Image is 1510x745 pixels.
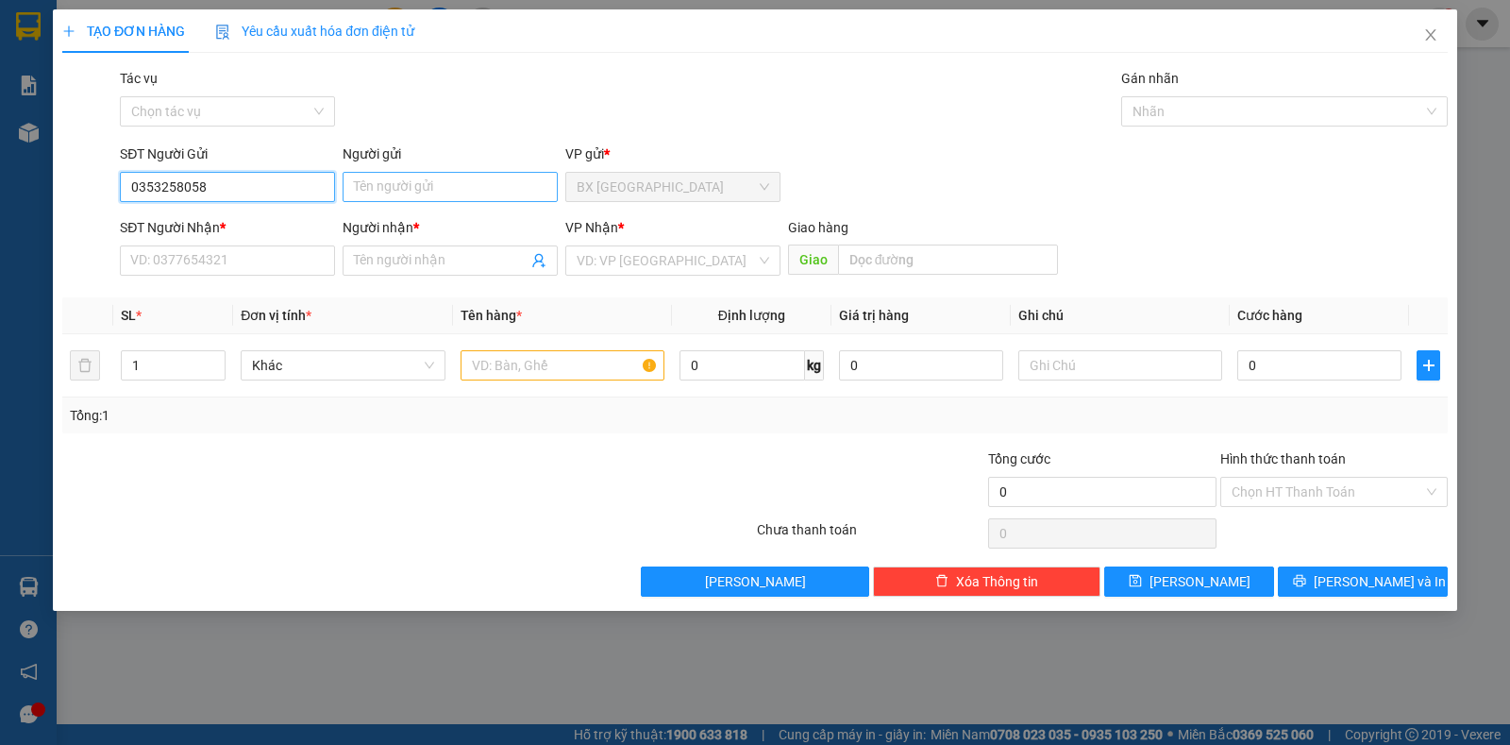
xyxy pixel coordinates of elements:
[16,61,208,84] div: HÀ
[221,16,412,61] div: VP [GEOGRAPHIC_DATA]
[215,25,230,40] img: icon
[1314,571,1446,592] span: [PERSON_NAME] và In
[1121,71,1179,86] label: Gán nhãn
[988,451,1050,466] span: Tổng cước
[241,308,311,323] span: Đơn vị tính
[1220,451,1346,466] label: Hình thức thanh toán
[343,144,558,164] div: Người gửi
[120,144,335,164] div: SĐT Người Gửi
[62,25,75,38] span: plus
[16,18,45,38] span: Gửi:
[14,124,43,144] span: CR :
[839,308,909,323] span: Giá trị hàng
[705,571,806,592] span: [PERSON_NAME]
[1418,358,1439,373] span: plus
[1278,567,1448,597] button: printer[PERSON_NAME] và In
[788,220,848,235] span: Giao hàng
[1129,574,1142,589] span: save
[461,308,522,323] span: Tên hàng
[70,350,100,381] button: delete
[221,61,412,84] div: HÀ
[577,173,769,201] span: BX Tân Châu
[215,24,414,39] span: Yêu cầu xuất hóa đơn điện tử
[343,217,558,238] div: Người nhận
[221,84,412,110] div: 0362004794
[788,245,838,275] span: Giao
[70,405,584,426] div: Tổng: 1
[839,350,1003,381] input: 0
[1293,574,1306,589] span: printer
[1423,27,1438,42] span: close
[718,308,785,323] span: Định lượng
[16,16,208,61] div: BX [GEOGRAPHIC_DATA]
[461,350,664,381] input: VD: Bàn, Ghế
[1417,350,1440,381] button: plus
[565,220,618,235] span: VP Nhận
[531,253,546,268] span: user-add
[252,351,433,380] span: Khác
[1018,350,1222,381] input: Ghi Chú
[1237,308,1302,323] span: Cước hàng
[838,245,1059,275] input: Dọc đường
[1104,567,1274,597] button: save[PERSON_NAME]
[641,567,868,597] button: [PERSON_NAME]
[935,574,948,589] span: delete
[120,217,335,238] div: SĐT Người Nhận
[121,308,136,323] span: SL
[873,567,1100,597] button: deleteXóa Thông tin
[565,144,780,164] div: VP gửi
[16,84,208,110] div: 0362004794
[1149,571,1250,592] span: [PERSON_NAME]
[14,122,210,144] div: 40.000
[120,71,158,86] label: Tác vụ
[62,24,185,39] span: TẠO ĐƠN HÀNG
[805,350,824,381] span: kg
[221,18,266,38] span: Nhận:
[956,571,1038,592] span: Xóa Thông tin
[755,519,986,552] div: Chưa thanh toán
[1011,297,1230,334] th: Ghi chú
[1404,9,1457,62] button: Close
